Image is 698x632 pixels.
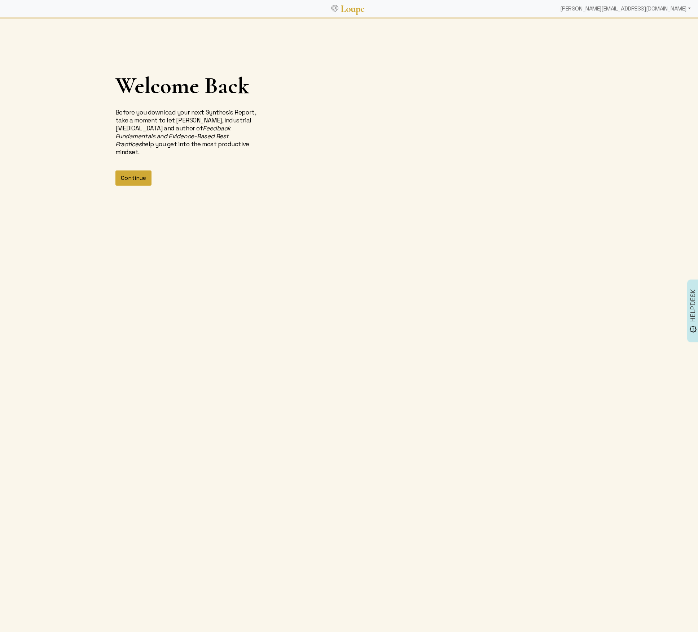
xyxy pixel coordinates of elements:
[115,124,231,148] i: Feedback Fundamentals and Evidence-Based Best Practices
[557,1,694,16] div: [PERSON_NAME][EMAIL_ADDRESS][DOMAIN_NAME]
[115,72,265,100] h1: Welcome Back
[115,170,152,186] button: Continue
[331,5,338,12] img: Loupe Logo
[689,325,697,333] img: brightness_alert_FILL0_wght500_GRAD0_ops.svg
[338,2,367,16] a: Loupe
[115,108,265,156] p: Before you download your next Synthesis Report, take a moment to let [PERSON_NAME], industrial [M...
